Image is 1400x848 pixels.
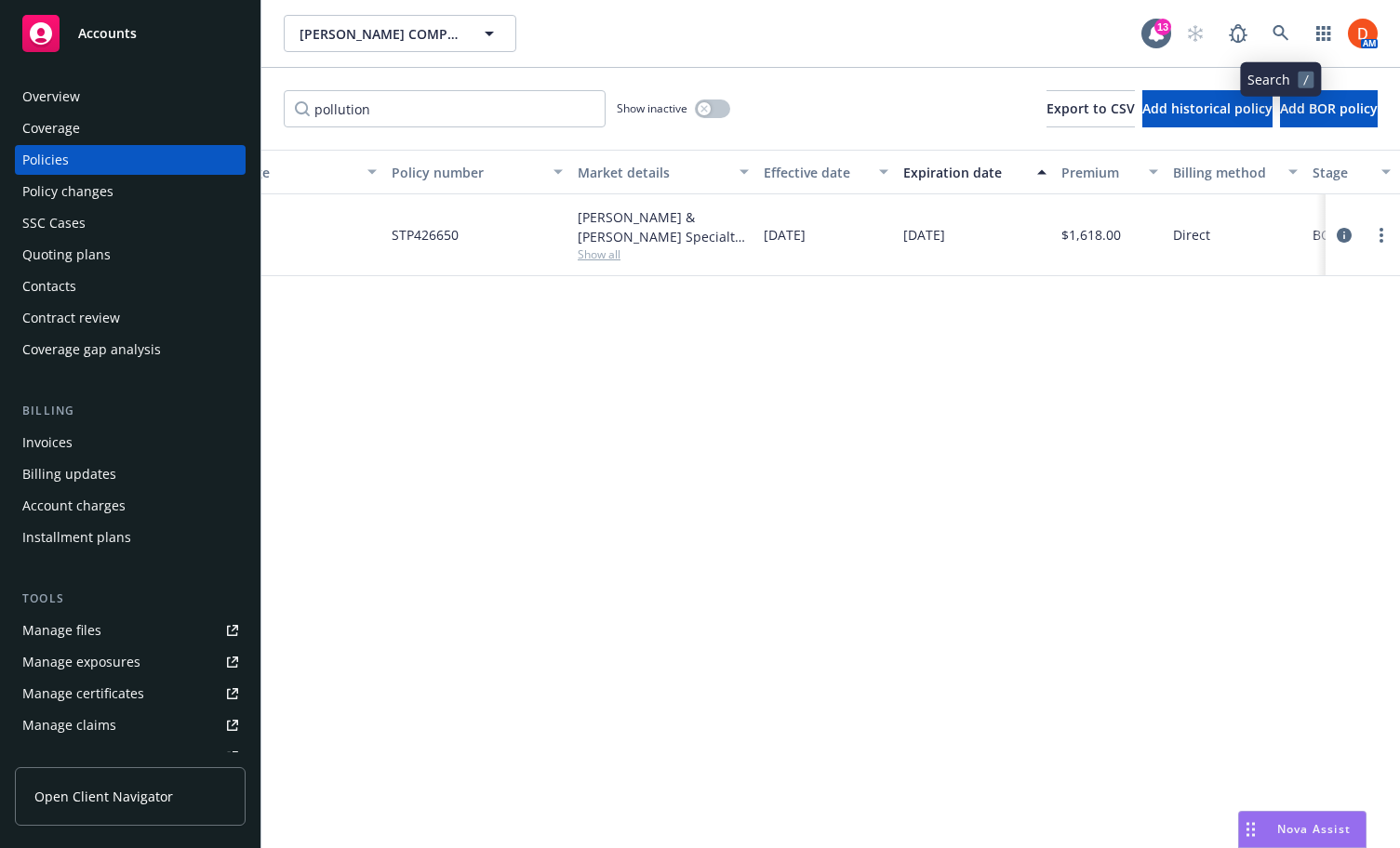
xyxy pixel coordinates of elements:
div: Coverage gap analysis [22,335,161,364]
span: Nova Assist [1277,821,1351,837]
a: Installment plans [15,523,246,552]
div: Stage [1313,163,1370,182]
button: Policy number [384,150,570,194]
div: Market details [578,163,728,182]
span: Add historical policy [1142,99,1273,117]
div: Overview [22,82,80,112]
div: Manage files [22,616,101,645]
a: Coverage [15,113,246,143]
a: Contacts [15,272,246,301]
div: Quoting plans [22,240,111,270]
span: [DATE] [903,225,945,245]
button: Add BOR policy [1280,90,1378,127]
a: Coverage gap analysis [15,335,246,364]
a: Policies [15,145,246,175]
span: Accounts [78,26,137,41]
a: Manage claims [15,710,246,740]
button: [PERSON_NAME] COMPANIES, INC. [284,15,516,52]
a: Invoices [15,428,246,457]
span: $1,618.00 [1061,225,1121,245]
span: Export to CSV [1047,99,1135,117]
input: Filter by keyword... [284,90,606,127]
span: Show all [578,246,749,262]
div: Invoices [22,428,73,457]
a: Accounts [15,7,246,60]
a: Overview [15,82,246,112]
button: Billing method [1166,150,1305,194]
div: 13 [1154,19,1171,35]
a: Manage certificates [15,679,246,709]
div: Manage BORs [22,742,110,772]
a: more [1370,224,1393,246]
div: Policy number [392,163,542,182]
span: [DATE] [764,225,806,245]
a: Policy changes [15,177,246,206]
div: Expiration date [903,163,1026,182]
div: Policies [22,145,69,175]
button: Expiration date [896,150,1054,194]
div: Premium [1061,163,1138,182]
a: Manage exposures [15,647,246,677]
a: SSC Cases [15,208,246,238]
a: Manage files [15,616,246,645]
a: Pollution [159,225,377,245]
div: Billing method [1173,163,1277,182]
button: Effective date [756,150,896,194]
a: Quoting plans [15,240,246,270]
a: circleInformation [1333,224,1355,246]
div: Manage exposures [22,647,140,677]
img: photo [1348,19,1378,48]
a: Start snowing [1177,15,1214,52]
div: Policy changes [22,177,113,206]
a: Manage BORs [15,742,246,772]
button: Premium [1054,150,1166,194]
div: Installment plans [22,523,131,552]
div: Manage certificates [22,679,144,709]
div: [PERSON_NAME] & [PERSON_NAME] Specialty Insurance Company, [PERSON_NAME] & [PERSON_NAME] ([GEOGRA... [578,207,749,246]
a: Switch app [1305,15,1342,52]
div: Effective date [764,163,868,182]
button: Market details [570,150,756,194]
span: [PERSON_NAME] COMPANIES, INC. [300,24,460,44]
a: Account charges [15,491,246,521]
div: Account charges [22,491,126,521]
span: Direct [1173,225,1210,245]
span: BOR [1313,225,1340,245]
button: Lines of coverage [152,150,384,194]
div: Coverage [22,113,80,143]
div: Contacts [22,272,76,301]
a: Search [1262,15,1300,52]
a: Contract review [15,303,246,333]
span: Open Client Navigator [34,787,173,806]
button: Add historical policy [1142,90,1273,127]
a: Billing updates [15,459,246,489]
a: Report a Bug [1220,15,1257,52]
div: Billing [15,402,246,420]
span: Show inactive [617,100,687,116]
div: Tools [15,590,246,608]
div: Manage claims [22,710,116,740]
button: Stage [1305,150,1398,194]
span: STP426650 [392,225,459,245]
button: Export to CSV [1047,90,1135,127]
button: Nova Assist [1238,811,1367,848]
div: Contract review [22,303,120,333]
div: Billing updates [22,459,116,489]
div: Drag to move [1239,812,1262,847]
div: SSC Cases [22,208,86,238]
span: Add BOR policy [1280,99,1378,117]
